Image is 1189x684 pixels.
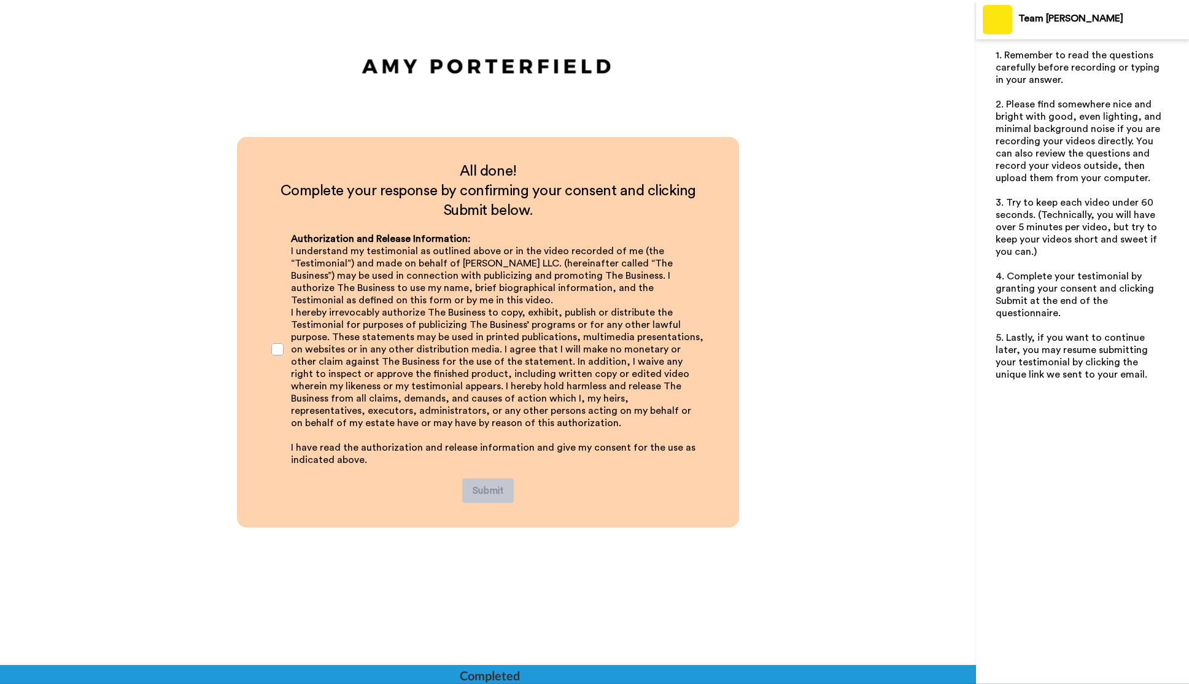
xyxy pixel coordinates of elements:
[291,443,698,465] span: I have read the authorization and release information and give my consent for the use as indicate...
[996,99,1164,183] span: 2. Please find somewhere nice and bright with good, even lighting, and minimal background noise i...
[996,50,1162,85] span: 1. Remember to read the questions carefully before recording or typing in your answer.
[996,271,1156,318] span: 4. Complete your testimonial by granting your consent and clicking Submit at the end of the quest...
[996,333,1150,379] span: 5. Lastly, if you want to continue later, you may resume submitting your testimonial by clicking ...
[281,184,700,218] span: Complete your response by confirming your consent and clicking Submit below.
[291,234,470,244] span: Authorization and Release Information:
[1018,13,1188,25] div: Team [PERSON_NAME]
[460,164,517,179] span: All done!
[983,5,1012,34] img: Profile Image
[291,308,706,428] span: I hereby irrevocably authorize The Business to copy, exhibit, publish or distribute the Testimoni...
[462,478,514,503] button: Submit
[291,246,675,305] span: I understand my testimonial as outlined above or in the video recorded of me (the “Testimonial”) ...
[460,667,519,684] div: Completed
[996,198,1160,257] span: 3. Try to keep each video under 60 seconds. (Technically, you will have over 5 minutes per video,...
